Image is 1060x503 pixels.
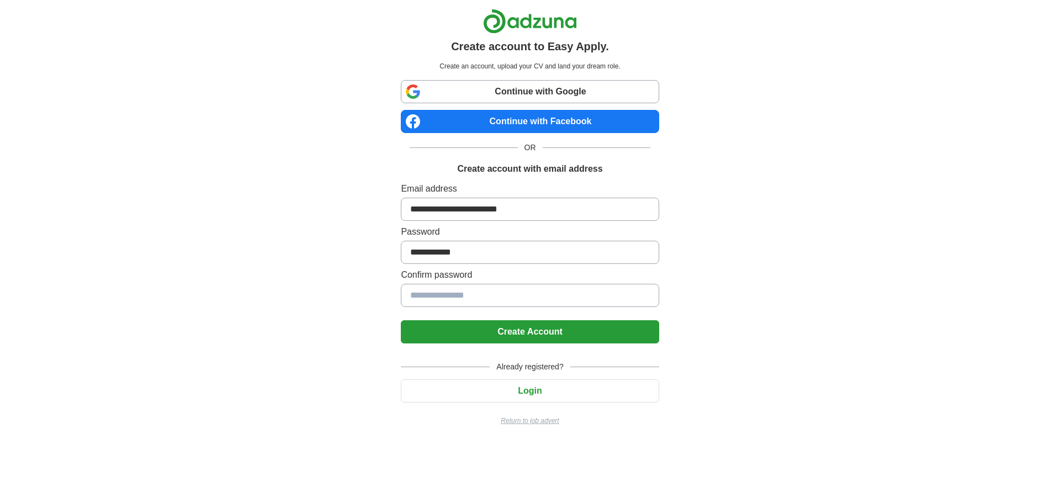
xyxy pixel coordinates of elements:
[483,9,577,34] img: Adzuna logo
[401,182,659,195] label: Email address
[401,80,659,103] a: Continue with Google
[401,268,659,282] label: Confirm password
[401,225,659,239] label: Password
[401,386,659,395] a: Login
[518,142,543,153] span: OR
[401,110,659,133] a: Continue with Facebook
[451,38,609,55] h1: Create account to Easy Apply.
[401,416,659,426] a: Return to job advert
[490,361,570,373] span: Already registered?
[403,61,656,71] p: Create an account, upload your CV and land your dream role.
[401,320,659,343] button: Create Account
[401,379,659,403] button: Login
[457,162,602,176] h1: Create account with email address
